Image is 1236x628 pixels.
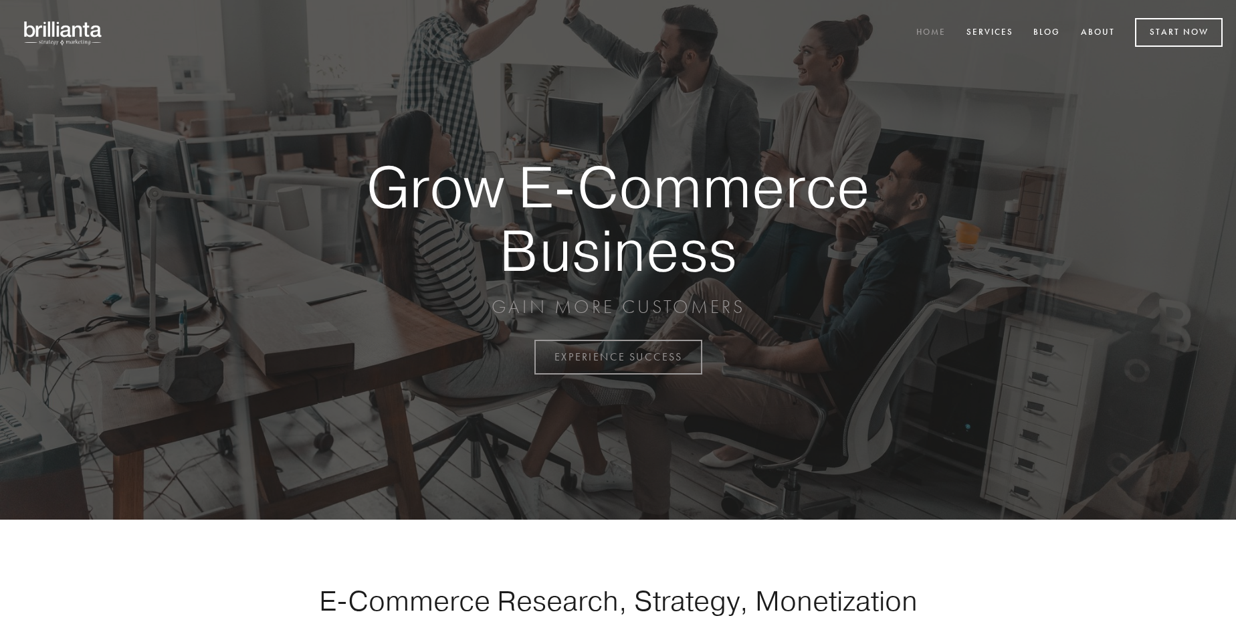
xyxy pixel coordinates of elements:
a: Services [958,22,1022,44]
a: Start Now [1135,18,1223,47]
p: GAIN MORE CUSTOMERS [320,295,916,319]
img: brillianta - research, strategy, marketing [13,13,114,52]
a: EXPERIENCE SUCCESS [534,340,702,375]
strong: Grow E-Commerce Business [320,155,916,282]
a: About [1072,22,1124,44]
a: Home [908,22,954,44]
a: Blog [1025,22,1069,44]
h1: E-Commerce Research, Strategy, Monetization [277,584,959,617]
